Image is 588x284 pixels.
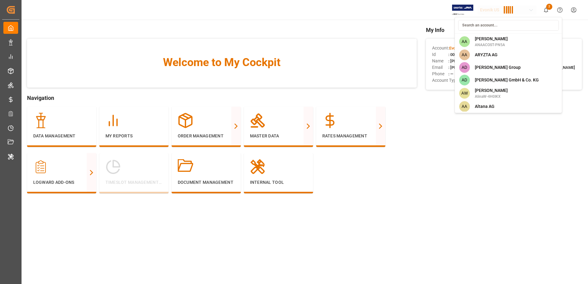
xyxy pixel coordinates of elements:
p: Logward Add-ons [33,179,90,186]
span: : [PERSON_NAME][EMAIL_ADDRESS][PERSON_NAME][DOMAIN_NAME] [448,65,575,70]
p: Order Management [178,133,235,139]
span: My Info [426,26,582,34]
p: Document Management [178,179,235,186]
button: Help Center [553,3,567,17]
p: Internal Tool [250,179,307,186]
span: Account Type [432,77,458,84]
span: Navigation [27,94,417,102]
span: : [PERSON_NAME] [448,59,481,63]
p: Data Management [33,133,90,139]
button: show 2 new notifications [539,3,553,17]
input: Search an account... [458,20,559,31]
span: Evonik US [449,46,467,50]
span: Phone [432,71,448,77]
p: Rates Management [322,133,379,139]
span: Welcome to My Cockpit [39,54,404,71]
span: : 0019Y0000057sDzQAI [448,52,490,57]
p: My Reports [105,133,162,139]
img: Exertis%20JAM%20-%20Email%20Logo.jpg_1722504956.jpg [452,5,473,15]
span: Name [432,58,448,64]
span: Email [432,64,448,71]
span: : [448,46,467,50]
span: 2 [546,4,552,10]
span: Account [432,45,448,51]
span: Id [432,51,448,58]
span: : — [448,72,453,76]
p: Master Data [250,133,307,139]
